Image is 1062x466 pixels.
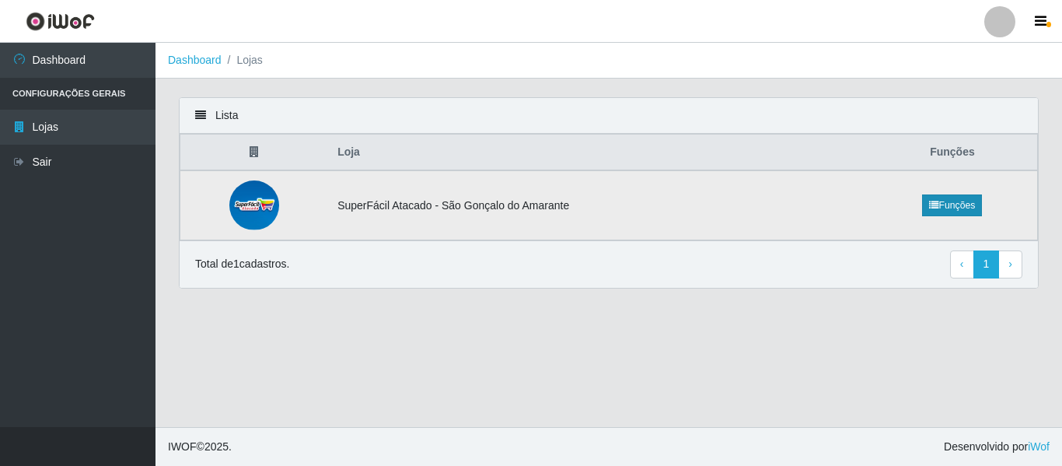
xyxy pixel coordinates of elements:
[168,440,197,453] span: IWOF
[195,256,289,272] p: Total de 1 cadastros.
[973,251,1000,279] a: 1
[950,251,1022,279] nav: pagination
[26,12,95,31] img: CoreUI Logo
[328,170,868,240] td: SuperFácil Atacado - São Gonçalo do Amarante
[180,98,1038,134] div: Lista
[168,54,222,66] a: Dashboard
[1008,258,1012,270] span: ›
[168,439,232,455] span: © 2025 .
[944,439,1050,455] span: Desenvolvido por
[229,180,279,230] img: SuperFácil Atacado - São Gonçalo do Amarante
[960,258,964,270] span: ‹
[328,135,868,171] th: Loja
[222,52,263,68] li: Lojas
[922,194,982,216] a: Funções
[868,135,1038,171] th: Funções
[950,251,974,279] a: Previous
[1028,440,1050,453] a: iWof
[155,43,1062,79] nav: breadcrumb
[998,251,1022,279] a: Next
